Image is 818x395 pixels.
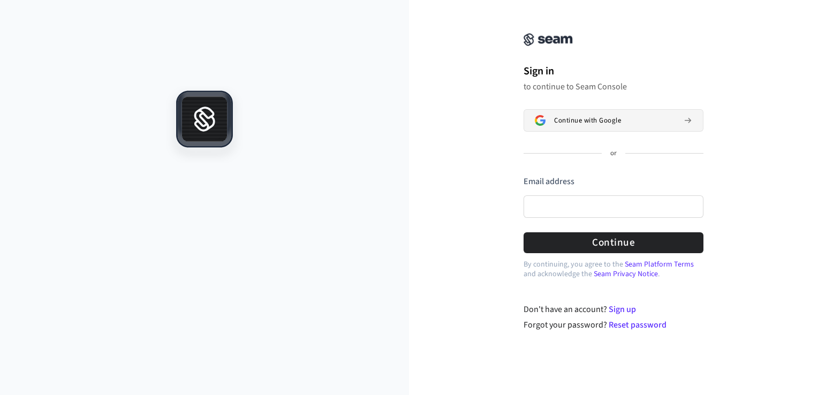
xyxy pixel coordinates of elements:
img: Seam Console [524,33,573,46]
p: By continuing, you agree to the and acknowledge the . [524,260,703,279]
button: Continue [524,232,703,253]
div: Forgot your password? [524,318,704,331]
h1: Sign in [524,63,703,79]
label: Email address [524,176,574,187]
a: Seam Privacy Notice [594,269,658,279]
p: to continue to Seam Console [524,81,703,92]
a: Sign up [609,303,636,315]
span: Continue with Google [554,116,621,125]
p: or [610,149,617,158]
button: Sign in with GoogleContinue with Google [524,109,703,132]
a: Seam Platform Terms [625,259,694,270]
a: Reset password [609,319,666,331]
div: Don't have an account? [524,303,704,316]
img: Sign in with Google [535,115,546,126]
